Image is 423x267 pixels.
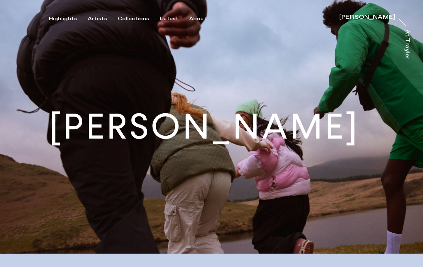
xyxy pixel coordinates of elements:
div: At Trayler [404,29,410,60]
button: Latest [160,16,189,22]
div: About [189,16,207,22]
div: Collections [118,16,149,22]
button: Highlights [49,16,88,22]
button: Artists [88,16,118,22]
button: Collections [118,16,160,22]
a: At Trayler [403,29,411,59]
h1: [PERSON_NAME] [49,109,360,144]
div: Artists [88,16,107,22]
div: Latest [160,16,178,22]
a: [PERSON_NAME] [339,14,395,21]
div: Highlights [49,16,77,22]
div: [PERSON_NAME] [339,14,395,20]
button: About [189,16,217,22]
